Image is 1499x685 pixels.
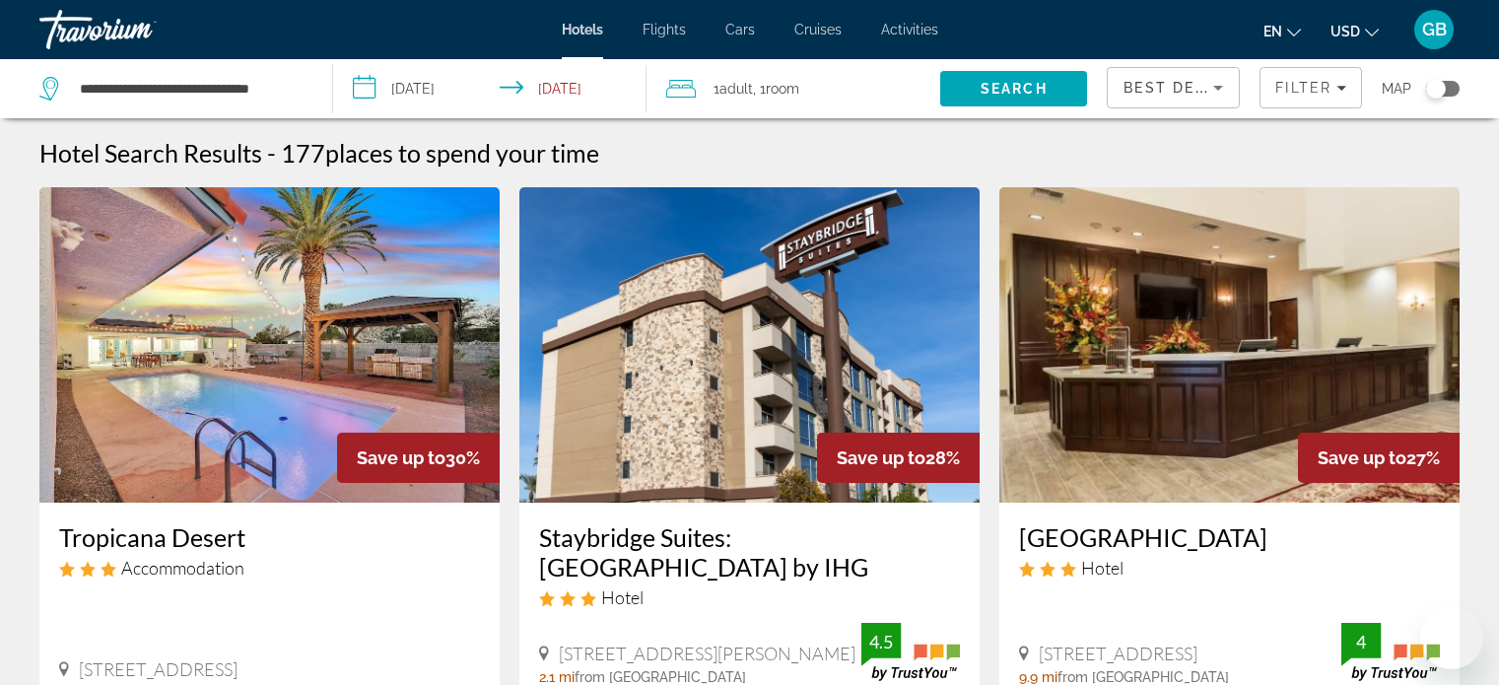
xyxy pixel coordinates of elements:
[1298,433,1460,483] div: 27%
[539,522,960,582] a: Staybridge Suites: [GEOGRAPHIC_DATA] by IHG
[1019,557,1440,579] div: 3 star Hotel
[981,81,1048,97] span: Search
[39,4,237,55] a: Travorium
[79,658,238,680] span: [STREET_ADDRESS]
[357,447,445,468] span: Save up to
[78,74,303,103] input: Search hotel destination
[753,75,799,103] span: , 1
[1420,606,1483,669] iframe: Button to launch messaging window
[1422,20,1447,39] span: GB
[1408,9,1460,50] button: User Menu
[559,643,855,664] span: [STREET_ADDRESS][PERSON_NAME]
[766,81,799,97] span: Room
[1318,447,1406,468] span: Save up to
[647,59,940,118] button: Travelers: 1 adult, 0 children
[39,138,262,168] h1: Hotel Search Results
[1039,643,1197,664] span: [STREET_ADDRESS]
[1275,80,1331,96] span: Filter
[39,187,500,503] img: Tropicana Desert
[59,557,480,579] div: 3 star Accommodation
[861,630,901,653] div: 4.5
[1019,522,1440,552] a: [GEOGRAPHIC_DATA]
[337,433,500,483] div: 30%
[121,557,244,579] span: Accommodation
[1124,76,1223,100] mat-select: Sort by
[519,187,980,503] img: Staybridge Suites: Las Vegas Stadium District by IHG
[562,22,603,37] a: Hotels
[1124,80,1226,96] span: Best Deals
[1341,630,1381,653] div: 4
[325,138,599,168] span: places to spend your time
[1260,67,1362,108] button: Filters
[1263,24,1282,39] span: en
[1263,17,1301,45] button: Change language
[725,22,755,37] a: Cars
[881,22,938,37] a: Activities
[837,447,925,468] span: Save up to
[1057,669,1229,685] span: from [GEOGRAPHIC_DATA]
[267,138,276,168] span: -
[575,669,746,685] span: from [GEOGRAPHIC_DATA]
[1411,80,1460,98] button: Toggle map
[999,187,1460,503] img: Skyline Hotel & Casino
[643,22,686,37] a: Flights
[1341,623,1440,681] img: TrustYou guest rating badge
[281,138,599,168] h2: 177
[1382,75,1411,103] span: Map
[714,75,753,103] span: 1
[817,433,980,483] div: 28%
[1330,24,1360,39] span: USD
[794,22,842,37] a: Cruises
[719,81,753,97] span: Adult
[1019,669,1057,685] span: 9.9 mi
[1081,557,1124,579] span: Hotel
[861,623,960,681] img: TrustYou guest rating badge
[940,71,1087,106] button: Search
[333,59,647,118] button: Select check in and out date
[539,586,960,608] div: 3 star Hotel
[601,586,644,608] span: Hotel
[1330,17,1379,45] button: Change currency
[539,669,575,685] span: 2.1 mi
[59,522,480,552] a: Tropicana Desert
